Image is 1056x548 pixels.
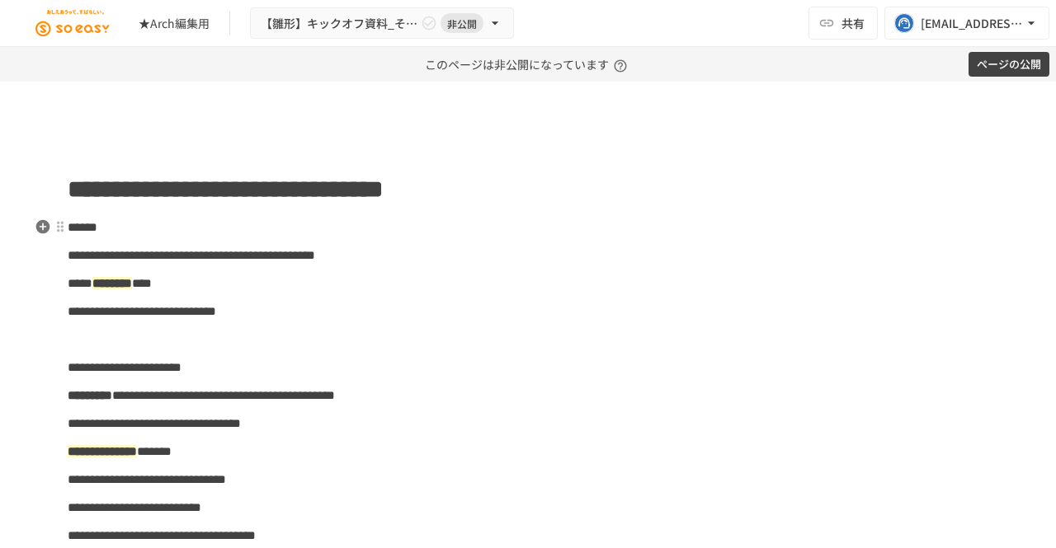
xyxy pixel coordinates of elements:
[441,15,483,32] span: 非公開
[808,7,878,40] button: 共有
[139,15,210,32] div: ★Arch編集用
[261,13,417,34] span: 【雛形】キックオフ資料_その他_250801
[884,7,1049,40] button: [EMAIL_ADDRESS][DOMAIN_NAME]
[841,14,865,32] span: 共有
[20,10,125,36] img: JEGjsIKIkXC9kHzRN7titGGb0UF19Vi83cQ0mCQ5DuX
[425,47,632,82] p: このページは非公開になっています
[250,7,514,40] button: 【雛形】キックオフ資料_その他_250801非公開
[969,52,1049,77] button: ページの公開
[921,13,1023,34] div: [EMAIL_ADDRESS][DOMAIN_NAME]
